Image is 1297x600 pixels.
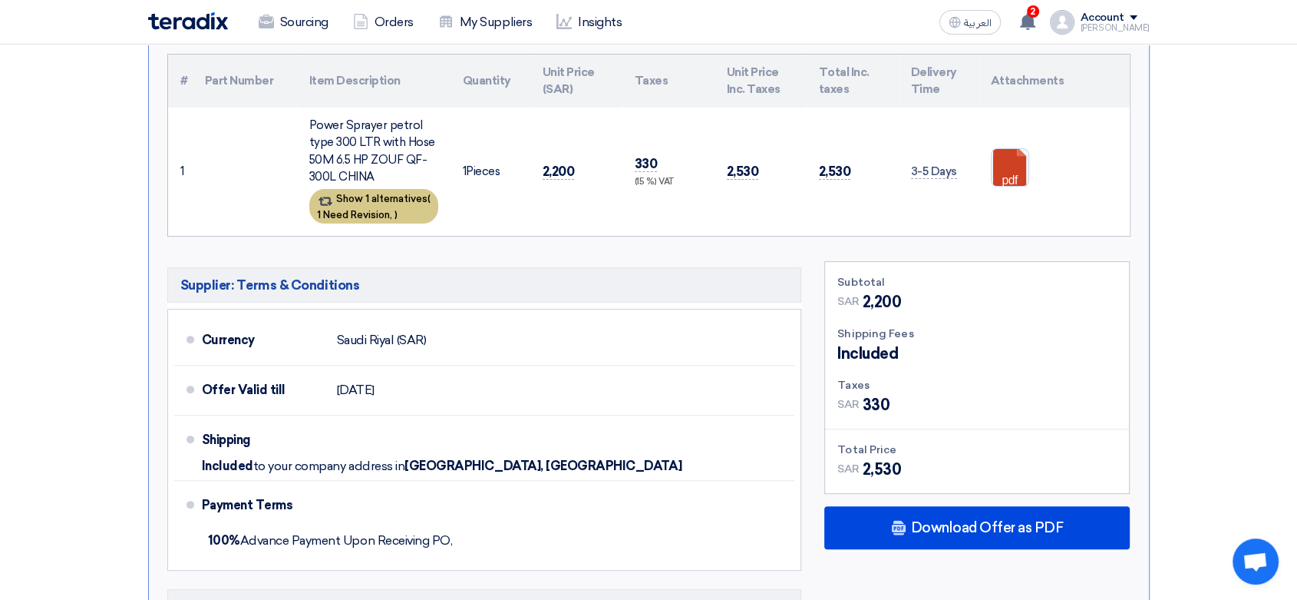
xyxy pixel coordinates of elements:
span: Advance Payment Upon Receiving PO, [208,533,453,548]
button: العربية [939,10,1001,35]
img: Teradix logo [148,12,228,30]
span: 2,200 [543,164,575,180]
div: Account [1081,12,1124,25]
span: Download Offer as PDF [910,521,1063,535]
span: 330 [635,156,658,172]
span: 1 Need Revision, [317,209,392,220]
th: Delivery Time [899,55,979,108]
span: العربية [964,18,992,28]
span: Included [202,459,253,474]
th: Total Inc. taxes [807,55,899,108]
strong: 100% [208,533,240,548]
span: SAR [837,293,860,310]
div: Shipping Fees [837,326,1117,342]
span: 2,200 [863,290,902,313]
span: [GEOGRAPHIC_DATA], [GEOGRAPHIC_DATA] [404,459,682,474]
div: Show 1 alternatives [309,189,438,224]
td: Pieces [450,108,530,236]
div: Taxes [837,377,1117,393]
div: Power Sprayer petrol type 300 LTR with Hose 50M 6.5 HP ZOUF QF-300L CHINA [309,117,438,186]
span: [DATE] [337,383,375,398]
span: 2,530 [819,164,851,180]
a: Insights [544,5,634,39]
span: ( [427,193,431,204]
a: Open chat [1233,539,1279,585]
a: My Suppliers [426,5,544,39]
th: # [168,55,193,108]
h5: Supplier: Terms & Conditions [167,267,802,303]
th: Taxes [622,55,715,108]
div: Saudi Riyal (SAR) [337,326,427,355]
span: Included [837,342,898,365]
td: 1 [168,108,193,236]
span: 330 [863,393,890,416]
span: 2 [1027,5,1039,18]
span: 3-5 Days [911,164,957,179]
th: Quantity [450,55,530,108]
span: 2,530 [727,164,759,180]
th: Attachments [979,55,1130,108]
div: [PERSON_NAME] [1081,24,1150,32]
th: Unit Price (SAR) [530,55,622,108]
th: Part Number [193,55,297,108]
span: ) [394,209,398,220]
th: Item Description [297,55,450,108]
div: Offer Valid till [202,372,325,409]
a: QFL_Taizhou_Qingfeng_Machinery_Co_Ltd_1757836078368.pdf [992,149,1114,241]
a: Sourcing [246,5,341,39]
div: Total Price [837,442,1117,458]
div: Shipping [202,422,325,459]
img: profile_test.png [1050,10,1074,35]
div: Payment Terms [202,487,777,524]
span: SAR [837,461,860,477]
span: to your company address in [253,459,405,474]
a: Orders [341,5,426,39]
div: Currency [202,322,325,359]
div: Subtotal [837,274,1117,290]
span: 1 [463,164,467,178]
th: Unit Price Inc. Taxes [715,55,807,108]
span: 2,530 [863,458,902,481]
span: SAR [837,396,860,413]
div: (15 %) VAT [635,176,702,189]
